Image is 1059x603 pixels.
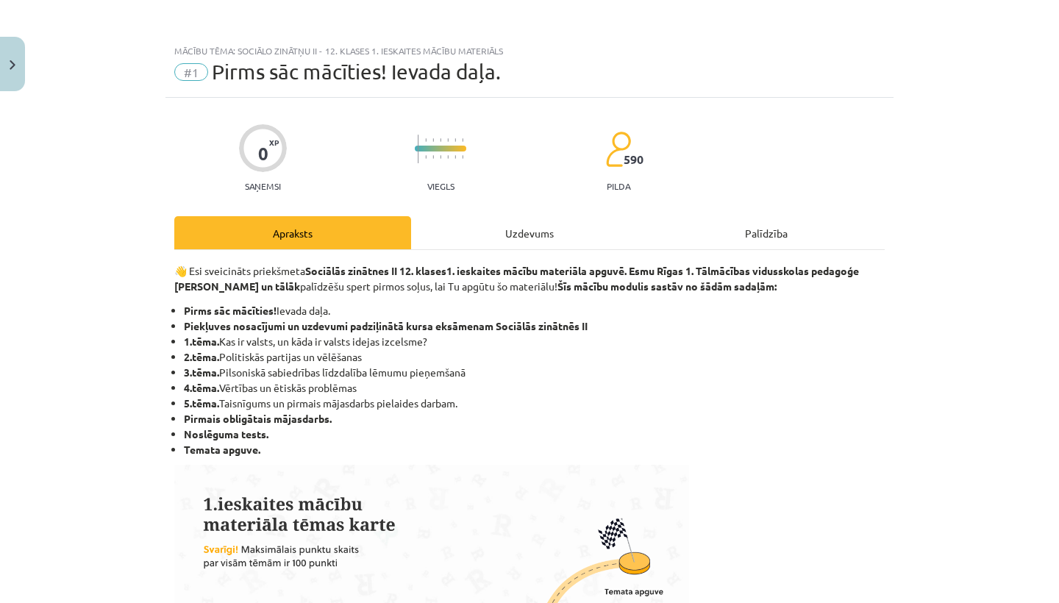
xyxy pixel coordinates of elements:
[557,279,777,293] b: Šīs mācību modulis sastāv no šādām sadaļām:
[607,181,630,191] p: pilda
[184,396,885,411] li: Taisnīgums un pirmais mājasdarbs pielaides darbam.
[425,138,427,142] img: icon-short-line-57e1e144782c952c97e751825c79c345078a6d821885a25fce030b3d8c18986b.svg
[447,155,449,159] img: icon-short-line-57e1e144782c952c97e751825c79c345078a6d821885a25fce030b3d8c18986b.svg
[184,365,885,380] li: Pilsoniskā sabiedrības līdzdalība lēmumu pieņemšanā
[184,381,219,394] strong: 4.tēma.
[184,412,332,425] strong: Pirmais obligātais mājasdarbs.
[454,155,456,159] img: icon-short-line-57e1e144782c952c97e751825c79c345078a6d821885a25fce030b3d8c18986b.svg
[174,46,885,56] div: Mācību tēma: Sociālo zinātņu ii - 12. klases 1. ieskaites mācību materiāls
[447,138,449,142] img: icon-short-line-57e1e144782c952c97e751825c79c345078a6d821885a25fce030b3d8c18986b.svg
[184,349,885,365] li: Politiskās partijas un vēlēšanas
[411,216,648,249] div: Uzdevums
[184,335,219,348] strong: 1.tēma.
[184,396,219,410] strong: 5.tēma.
[648,216,885,249] div: Palīdzība
[174,216,411,249] div: Apraksts
[462,155,463,159] img: icon-short-line-57e1e144782c952c97e751825c79c345078a6d821885a25fce030b3d8c18986b.svg
[184,380,885,396] li: Vērtības un ētiskās problēmas
[440,138,441,142] img: icon-short-line-57e1e144782c952c97e751825c79c345078a6d821885a25fce030b3d8c18986b.svg
[305,264,446,277] strong: Sociālās zinātnes II 12. klases
[184,304,277,317] strong: Pirms sāc mācīties!
[269,138,279,146] span: XP
[184,303,885,318] li: Ievada daļa.
[425,155,427,159] img: icon-short-line-57e1e144782c952c97e751825c79c345078a6d821885a25fce030b3d8c18986b.svg
[624,153,643,166] span: 590
[174,263,885,294] p: 👋 Esi sveicināts priekšmeta palīdzēšu spert pirmos soļus, lai Tu apgūtu šo materiālu!
[10,60,15,70] img: icon-close-lesson-0947bae3869378f0d4975bcd49f059093ad1ed9edebbc8119c70593378902aed.svg
[258,143,268,164] div: 0
[174,264,859,293] strong: 1. ieskaites mācību materiāla apguvē. Esmu Rīgas 1. Tālmācības vidusskolas pedagoģe [PERSON_NAME]...
[418,135,419,163] img: icon-long-line-d9ea69661e0d244f92f715978eff75569469978d946b2353a9bb055b3ed8787d.svg
[184,427,268,440] strong: Noslēguma tests.
[440,155,441,159] img: icon-short-line-57e1e144782c952c97e751825c79c345078a6d821885a25fce030b3d8c18986b.svg
[427,181,454,191] p: Viegls
[184,443,260,456] strong: Temata apguve.
[184,319,588,332] strong: Piekļuves nosacījumi un uzdevumi padziļinātā kursa eksāmenam Sociālās zinātnēs II
[432,138,434,142] img: icon-short-line-57e1e144782c952c97e751825c79c345078a6d821885a25fce030b3d8c18986b.svg
[184,350,219,363] strong: 2.tēma.
[432,155,434,159] img: icon-short-line-57e1e144782c952c97e751825c79c345078a6d821885a25fce030b3d8c18986b.svg
[174,63,208,81] span: #1
[605,131,631,168] img: students-c634bb4e5e11cddfef0936a35e636f08e4e9abd3cc4e673bd6f9a4125e45ecb1.svg
[239,181,287,191] p: Saņemsi
[184,334,885,349] li: Kas ir valsts, un kāda ir valsts idejas izcelsme?
[184,365,219,379] strong: 3.tēma.
[454,138,456,142] img: icon-short-line-57e1e144782c952c97e751825c79c345078a6d821885a25fce030b3d8c18986b.svg
[212,60,501,84] span: Pirms sāc mācīties! Ievada daļa.
[462,138,463,142] img: icon-short-line-57e1e144782c952c97e751825c79c345078a6d821885a25fce030b3d8c18986b.svg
